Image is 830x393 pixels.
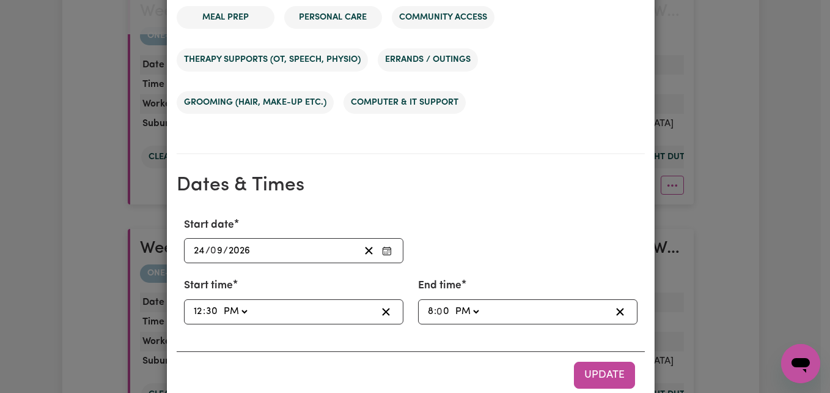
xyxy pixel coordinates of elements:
[418,278,461,294] label: End time
[378,242,395,259] button: Enter Start date
[284,6,382,29] li: Personal care
[177,48,368,72] li: Therapy Supports (OT, speech, physio)
[193,242,205,259] input: --
[184,217,234,233] label: Start date
[781,344,820,383] iframe: Button to launch messaging window
[177,6,274,29] li: Meal prep
[436,307,443,316] span: 0
[574,362,635,389] button: Update
[228,242,251,259] input: ----
[343,91,466,114] li: Computer & IT Support
[205,304,218,320] input: --
[203,306,205,317] span: :
[427,304,434,320] input: --
[211,242,223,259] input: --
[434,306,436,317] span: :
[184,278,233,294] label: Start time
[378,48,478,72] li: Errands / Outings
[223,245,228,256] span: /
[205,245,210,256] span: /
[177,174,645,197] h2: Dates & Times
[392,6,494,29] li: Community access
[177,91,334,114] li: Grooming (hair, make-up etc.)
[210,246,216,256] span: 0
[584,370,625,380] span: Update
[359,242,378,259] button: Clear Start date
[437,304,450,320] input: --
[193,304,203,320] input: --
